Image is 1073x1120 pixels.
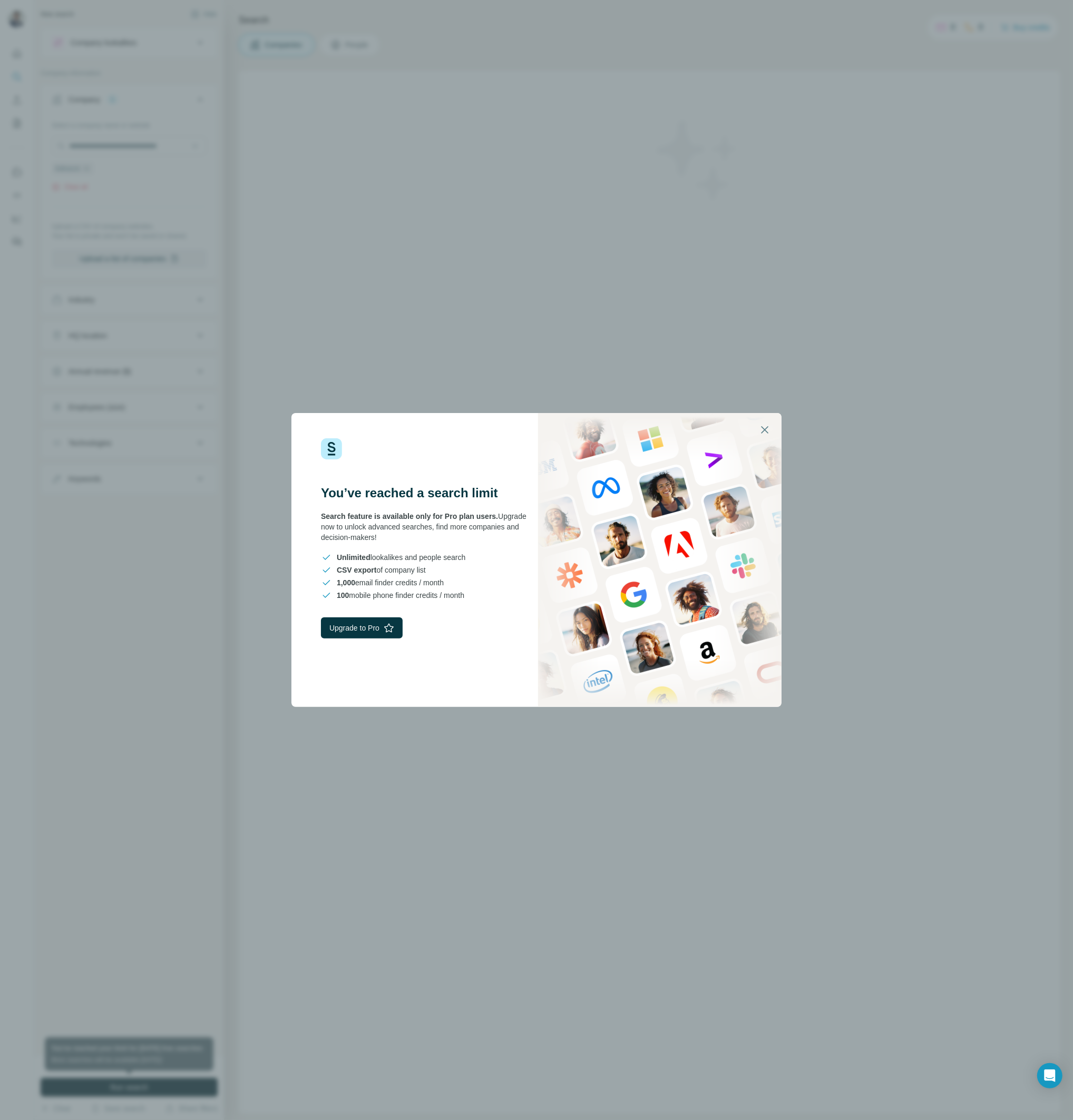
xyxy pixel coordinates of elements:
[337,566,376,574] span: CSV export
[337,591,349,600] span: 100
[321,512,498,520] span: Search feature is available only for Pro plan users.
[337,590,464,601] span: mobile phone finder credits / month
[1037,1063,1062,1088] div: Open Intercom Messenger
[337,577,444,588] span: email finder credits / month
[321,511,536,543] div: Upgrade now to unlock advanced searches, find more companies and decision-makers!
[538,413,782,707] img: Surfe Stock Photo - showing people and technologies
[321,485,536,502] h3: You’ve reached a search limit
[321,438,342,459] img: Surfe Logo
[337,553,370,562] span: Unlimited
[337,578,355,587] span: 1,000
[337,565,426,575] span: of company list
[321,617,403,638] button: Upgrade to Pro
[337,552,465,563] span: lookalikes and people search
